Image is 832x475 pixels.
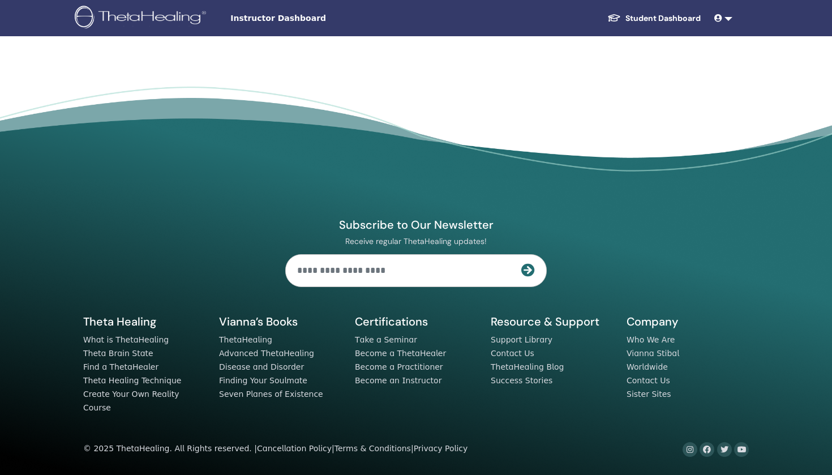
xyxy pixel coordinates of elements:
h5: Vianna’s Books [219,314,341,329]
a: Become a Practitioner [355,362,443,371]
a: What is ThetaHealing [83,335,169,344]
h5: Theta Healing [83,314,205,329]
a: Seven Planes of Existence [219,390,323,399]
div: © 2025 ThetaHealing. All Rights reserved. | | | [83,442,468,456]
a: Become a ThetaHealer [355,349,446,358]
a: Create Your Own Reality Course [83,390,179,412]
a: Cancellation Policy [257,444,332,453]
a: Privacy Policy [414,444,468,453]
a: Contact Us [491,349,534,358]
a: Sister Sites [627,390,671,399]
a: Vianna Stibal [627,349,679,358]
a: Finding Your Soulmate [219,376,307,385]
h5: Company [627,314,749,329]
a: Who We Are [627,335,675,344]
a: Terms & Conditions [334,444,411,453]
h5: Certifications [355,314,477,329]
a: Advanced ThetaHealing [219,349,314,358]
p: Receive regular ThetaHealing updates! [285,236,547,246]
img: logo.png [75,6,210,31]
a: ThetaHealing [219,335,272,344]
h5: Resource & Support [491,314,613,329]
a: Take a Seminar [355,335,417,344]
h4: Subscribe to Our Newsletter [285,217,547,232]
a: Find a ThetaHealer [83,362,158,371]
a: ThetaHealing Blog [491,362,564,371]
a: Theta Healing Technique [83,376,181,385]
a: Contact Us [627,376,670,385]
img: graduation-cap-white.svg [607,13,621,23]
a: Success Stories [491,376,552,385]
a: Worldwide [627,362,668,371]
a: Become an Instructor [355,376,441,385]
a: Student Dashboard [598,8,710,29]
span: Instructor Dashboard [230,12,400,24]
a: Disease and Disorder [219,362,304,371]
a: Theta Brain State [83,349,153,358]
a: Support Library [491,335,552,344]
